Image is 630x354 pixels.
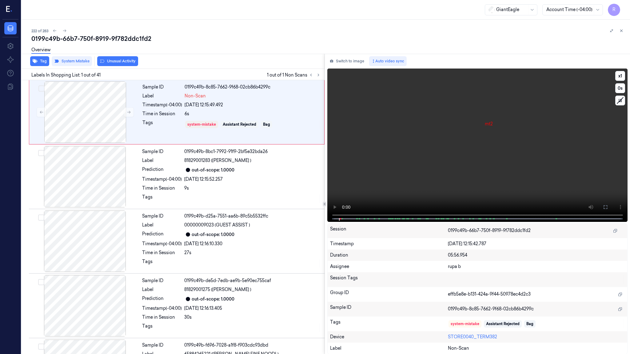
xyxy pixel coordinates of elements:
div: 6s [185,111,321,117]
div: [DATE] 12:15:52.257 [184,176,321,183]
button: System Mistake [52,56,92,66]
button: Select row [38,85,45,92]
div: Duration [330,252,448,258]
div: Sample ID [142,84,182,90]
div: [DATE] 12:15:42.787 [448,241,625,247]
div: 0199c49b-66b7-750f-8919-9f782ddc1fd2 [31,34,625,43]
div: [DATE] 12:15:49.492 [185,102,321,108]
div: Time in Session [142,314,182,321]
button: Select row [38,344,44,350]
span: Non-Scan [448,345,469,352]
div: [DATE] 12:16:13.405 [184,305,321,312]
div: 9s [184,185,321,191]
div: [DATE] 12:16:10.330 [184,241,321,247]
div: 05:56.954 [448,252,625,258]
div: 0199c49b-de5d-7edb-ae9b-5e90ec755caf [184,277,321,284]
div: 0199c49b-f696-7028-a1f8-f903cdc93dbd [184,342,321,348]
div: 0199c49b-d25a-7551-aa6b-89c5b5532ffc [184,213,321,219]
div: Tags [142,120,182,129]
button: Select row [38,214,44,221]
div: Sample ID [330,304,448,314]
div: Timestamp (-04:00) [142,305,182,312]
div: system-mistake [187,122,216,127]
button: 0s [615,83,625,93]
div: out-of-scope: 1.0000 [192,231,234,238]
button: Unusual Activity [97,56,138,66]
div: Time in Session [142,185,182,191]
span: effb5e8e-b131-424a-9f44-50978ec4d2c3 [448,291,531,297]
button: Switch to image [327,56,367,66]
div: Session Tags [330,275,448,285]
div: Timestamp (-04:00) [142,102,182,108]
span: 81829001283 ([PERSON_NAME] ) [184,157,251,164]
div: Device [330,334,448,340]
div: Time in Session [142,250,182,256]
span: Non-Scan [185,93,206,99]
div: 0199c49b-8c85-7662-9f68-02cb86b4299c [185,84,321,90]
button: R [608,4,620,16]
div: Prediction [142,231,182,238]
div: 0199c49b-8bc1-7992-91f9-2bf5e32bda26 [184,148,321,155]
div: Session [330,226,448,236]
span: 00000009023 (GUEST ASSIST ) [184,222,250,228]
div: Sample ID [142,342,182,348]
div: Tags [142,194,182,204]
div: Time in Session [142,111,182,117]
span: 0199c49b-8c85-7662-9f68-02cb86b4299c [448,306,534,312]
span: 1 out of 1 Non Scans [267,71,322,79]
div: Label [142,286,182,293]
div: Sample ID [142,213,182,219]
div: Timestamp (-04:00) [142,241,182,247]
button: Tag [30,56,49,66]
button: Auto video sync [369,56,407,66]
span: 81829001275 ([PERSON_NAME] ) [184,286,251,293]
div: Tags [330,319,448,329]
span: Labels In Shopping List: 1 out of 41 [31,72,101,78]
div: Assistant Rejected [223,122,256,127]
div: Label [330,345,448,352]
div: Label [142,157,182,164]
div: 30s [184,314,321,321]
span: 0199c49b-66b7-750f-8919-9f782ddc1fd2 [448,227,531,234]
div: Timestamp (-04:00) [142,176,182,183]
div: Label [142,222,182,228]
div: Sample ID [142,277,182,284]
div: Tags [142,258,182,268]
div: Bag [526,321,533,327]
div: Assignee [330,263,448,270]
div: out-of-scope: 1.0000 [192,167,234,173]
div: STORE0040_TERM382 [448,334,625,340]
button: Select row [38,279,44,285]
div: out-of-scope: 1.0000 [192,296,234,302]
div: Sample ID [142,148,182,155]
div: Tags [142,323,182,333]
div: Prediction [142,166,182,174]
div: Bag [263,122,270,127]
span: 222 of 283 [31,28,49,33]
div: Prediction [142,295,182,303]
button: Select row [38,150,44,156]
div: 27s [184,250,321,256]
div: rupa b [448,263,625,270]
div: Assistant Rejected [486,321,520,327]
div: Group ID [330,289,448,299]
div: Label [142,93,182,99]
div: system-mistake [451,321,479,327]
button: x1 [615,71,625,81]
div: Timestamp [330,241,448,247]
a: Overview [31,47,50,54]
